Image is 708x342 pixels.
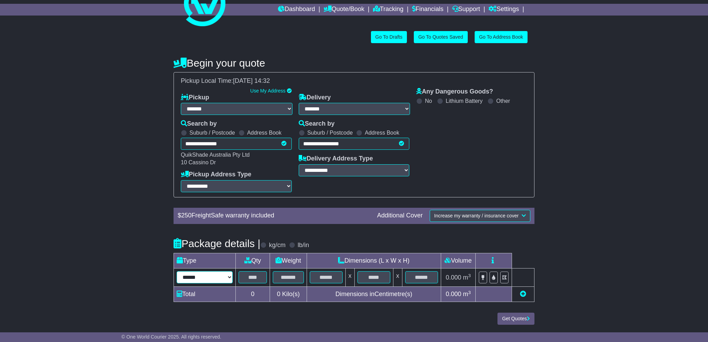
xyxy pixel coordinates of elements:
[324,4,364,16] a: Quote/Book
[299,155,373,163] label: Delivery Address Type
[174,287,236,302] td: Total
[235,287,270,302] td: 0
[468,290,471,295] sup: 3
[425,98,432,104] label: No
[463,291,471,297] span: m
[365,129,399,136] label: Address Book
[177,77,531,85] div: Pickup Local Time:
[468,273,471,278] sup: 3
[446,98,483,104] label: Lithium Battery
[181,159,216,165] span: 10 Cassino Dr
[488,4,519,16] a: Settings
[121,334,221,340] span: © One World Courier 2025. All rights reserved.
[496,98,510,104] label: Other
[181,212,192,219] span: 250
[446,291,461,297] span: 0.000
[393,268,402,287] td: x
[181,152,250,158] span: QuikShade Australia Pty Ltd
[434,213,519,218] span: Increase my warranty / insurance cover
[233,77,270,84] span: [DATE] 14:32
[235,253,270,268] td: Qty
[174,57,534,69] h4: Begin your quote
[520,291,526,297] a: Add new item
[441,253,475,268] td: Volume
[497,313,534,325] button: Get Quotes
[278,4,315,16] a: Dashboard
[277,291,280,297] span: 0
[247,129,282,136] label: Address Book
[298,242,309,249] label: lb/in
[452,4,480,16] a: Support
[270,253,307,268] td: Weight
[463,274,471,281] span: m
[189,129,235,136] label: Suburb / Postcode
[174,253,236,268] td: Type
[250,88,286,94] a: Use My Address
[446,274,461,281] span: 0.000
[299,120,335,128] label: Search by
[414,31,468,43] a: Go To Quotes Saved
[475,31,528,43] a: Go To Address Book
[181,94,209,101] label: Pickup
[374,212,426,219] div: Additional Cover
[174,238,260,249] h4: Package details |
[307,287,441,302] td: Dimensions in Centimetre(s)
[269,242,286,249] label: kg/cm
[371,31,407,43] a: Go To Drafts
[270,287,307,302] td: Kilo(s)
[299,94,331,101] label: Delivery
[345,268,354,287] td: x
[174,212,374,219] div: $ FreightSafe warranty included
[416,88,493,96] label: Any Dangerous Goods?
[181,171,251,178] label: Pickup Address Type
[181,120,217,128] label: Search by
[307,129,353,136] label: Suburb / Postcode
[373,4,403,16] a: Tracking
[412,4,444,16] a: Financials
[307,253,441,268] td: Dimensions (L x W x H)
[430,210,530,222] button: Increase my warranty / insurance cover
